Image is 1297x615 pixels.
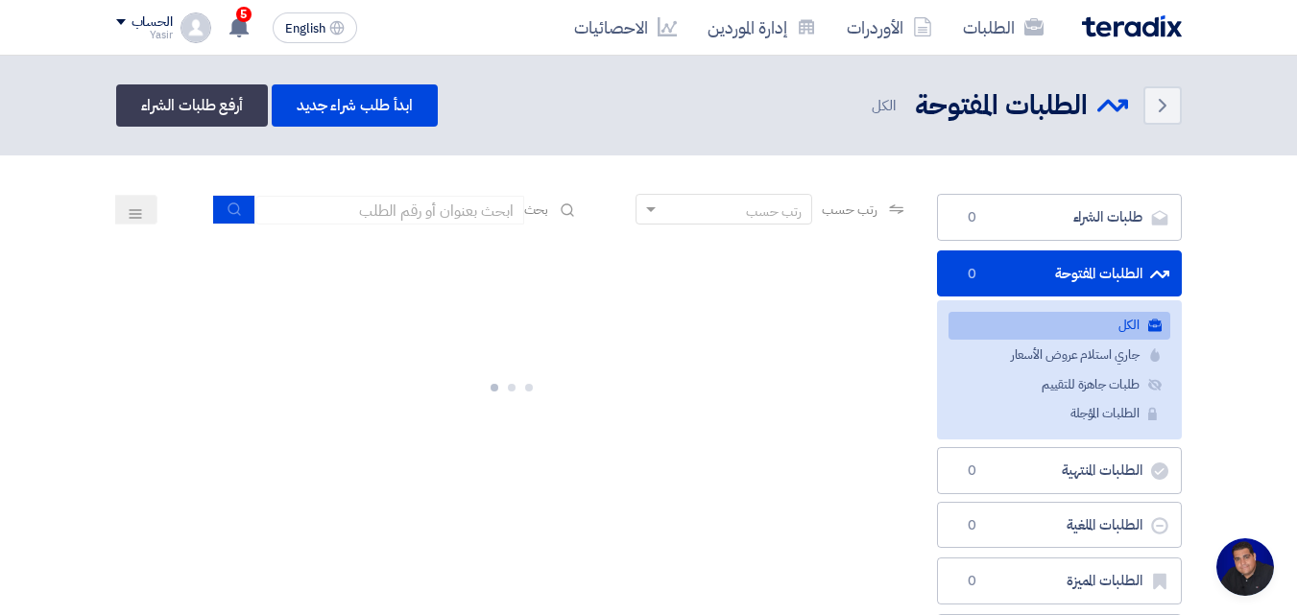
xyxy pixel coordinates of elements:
[949,312,1170,340] a: الكل
[285,22,325,35] span: English
[116,30,173,40] div: Yasir
[949,400,1170,428] a: الطلبات المؤجلة
[822,200,877,220] span: رتب حسب
[831,5,948,50] a: الأوردرات
[948,5,1059,50] a: الطلبات
[872,95,900,117] span: الكل
[937,447,1182,494] a: الطلبات المنتهية0
[915,87,1088,125] h2: الطلبات المفتوحة
[961,516,984,535] span: 0
[937,250,1182,297] a: الطلبات المفتوحة0
[961,461,984,481] span: 0
[180,12,211,43] img: profile_test.png
[961,572,984,591] span: 0
[692,5,831,50] a: إدارة الموردين
[937,502,1182,549] a: الطلبات الملغية0
[116,84,268,127] a: أرفع طلبات الشراء
[236,7,252,22] span: 5
[559,5,692,50] a: الاحصائيات
[937,194,1182,241] a: طلبات الشراء0
[949,371,1170,399] a: طلبات جاهزة للتقييم
[949,342,1170,369] a: جاري استلام عروض الأسعار
[1082,15,1182,37] img: Teradix logo
[524,200,549,220] span: بحث
[272,84,438,127] a: ابدأ طلب شراء جديد
[746,201,802,222] div: رتب حسب
[961,208,984,227] span: 0
[1216,538,1274,596] div: Open chat
[273,12,357,43] button: English
[937,557,1182,604] a: الطلبات المميزة0
[132,14,173,31] div: الحساب
[961,265,984,284] span: 0
[255,196,524,225] input: ابحث بعنوان أو رقم الطلب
